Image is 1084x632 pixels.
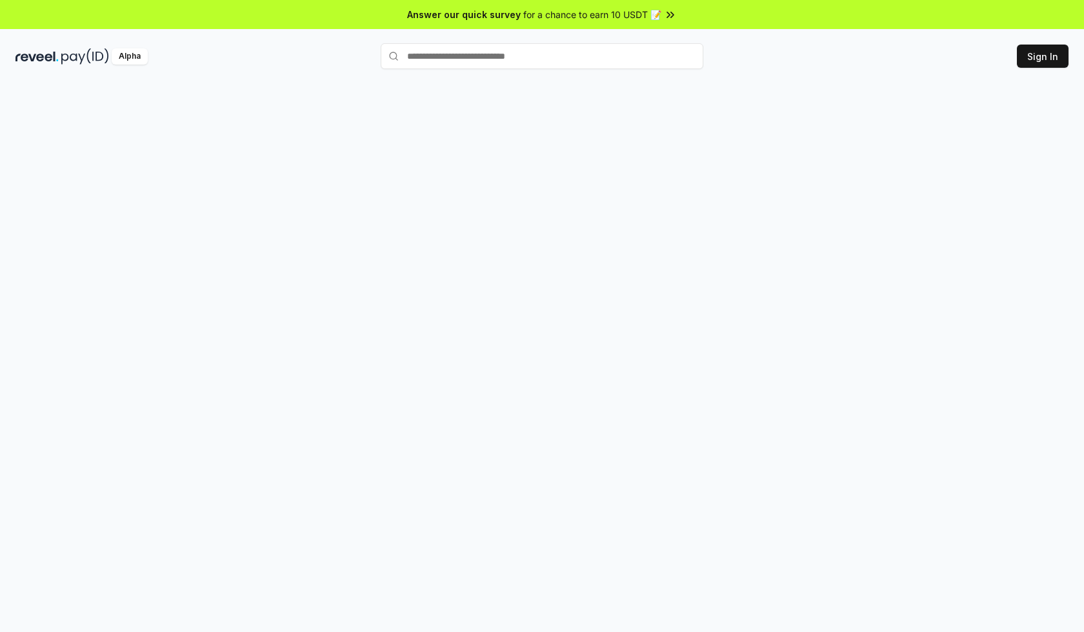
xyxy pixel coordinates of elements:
[523,8,661,21] span: for a chance to earn 10 USDT 📝
[1017,45,1069,68] button: Sign In
[407,8,521,21] span: Answer our quick survey
[112,48,148,65] div: Alpha
[61,48,109,65] img: pay_id
[15,48,59,65] img: reveel_dark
